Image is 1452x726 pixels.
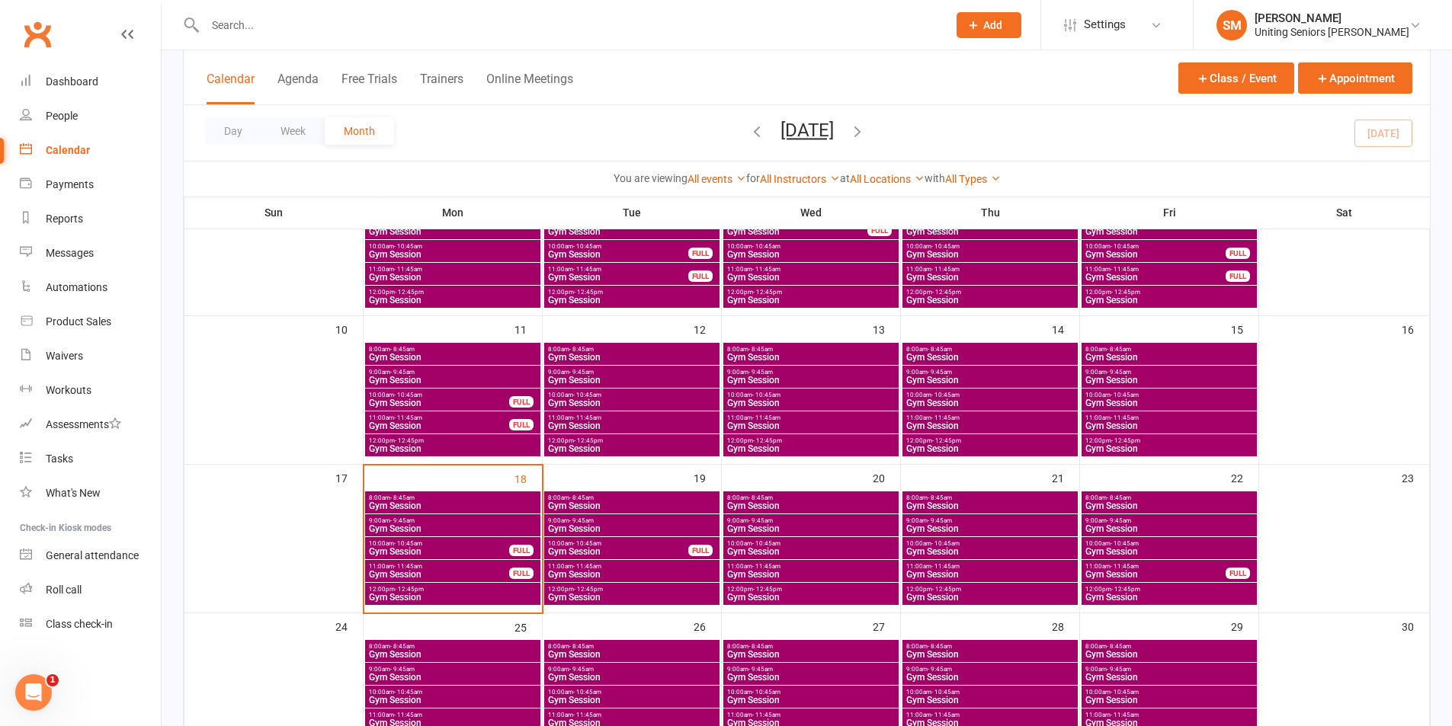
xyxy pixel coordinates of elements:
[1085,353,1254,362] span: Gym Session
[368,444,537,453] span: Gym Session
[614,172,688,184] strong: You are viewing
[1052,316,1079,341] div: 14
[20,339,161,373] a: Waivers
[726,421,896,430] span: Gym Session
[905,547,1075,556] span: Gym Session
[1178,62,1294,94] button: Class / Event
[547,250,689,259] span: Gym Session
[509,396,534,408] div: FULL
[905,227,1075,236] span: Gym Session
[931,563,960,570] span: - 11:45am
[905,524,1075,533] span: Gym Session
[46,487,101,499] div: What's New
[840,172,850,184] strong: at
[726,296,896,305] span: Gym Session
[368,346,537,353] span: 8:00am
[368,517,537,524] span: 9:00am
[928,494,952,501] span: - 8:45am
[335,316,363,341] div: 10
[547,524,716,533] span: Gym Session
[368,593,537,602] span: Gym Session
[547,376,716,385] span: Gym Session
[368,540,510,547] span: 10:00am
[341,72,397,104] button: Free Trials
[368,398,510,408] span: Gym Session
[1111,540,1139,547] span: - 10:45am
[752,563,780,570] span: - 11:45am
[547,414,716,421] span: 11:00am
[368,570,510,579] span: Gym Session
[905,437,1075,444] span: 12:00pm
[335,465,363,490] div: 17
[368,353,537,362] span: Gym Session
[46,213,83,225] div: Reports
[574,586,603,593] span: - 12:45pm
[20,236,161,270] a: Messages
[547,517,716,524] span: 9:00am
[932,437,961,444] span: - 12:45pm
[1111,266,1139,273] span: - 11:45am
[394,392,422,398] span: - 10:45am
[726,517,896,524] span: 9:00am
[573,414,601,421] span: - 11:45am
[726,563,896,570] span: 11:00am
[547,570,716,579] span: Gym Session
[1080,197,1259,229] th: Fri
[1402,613,1429,638] div: 30
[873,316,900,341] div: 13
[1085,266,1226,273] span: 11:00am
[1231,613,1258,638] div: 29
[368,289,537,296] span: 12:00pm
[726,243,896,250] span: 10:00am
[1255,25,1409,39] div: Uniting Seniors [PERSON_NAME]
[1111,437,1140,444] span: - 12:45pm
[726,398,896,408] span: Gym Session
[573,563,601,570] span: - 11:45am
[905,494,1075,501] span: 8:00am
[368,243,537,250] span: 10:00am
[901,197,1080,229] th: Thu
[547,421,716,430] span: Gym Session
[931,243,960,250] span: - 10:45am
[368,563,510,570] span: 11:00am
[547,353,716,362] span: Gym Session
[1085,547,1254,556] span: Gym Session
[1085,593,1254,602] span: Gym Session
[390,346,415,353] span: - 8:45am
[569,517,594,524] span: - 9:45am
[335,613,363,638] div: 24
[46,75,98,88] div: Dashboard
[905,346,1075,353] span: 8:00am
[1107,517,1131,524] span: - 9:45am
[1111,289,1140,296] span: - 12:45pm
[726,586,896,593] span: 12:00pm
[1085,501,1254,510] span: Gym Session
[726,414,896,421] span: 11:00am
[20,305,161,339] a: Product Sales
[905,296,1075,305] span: Gym Session
[547,494,716,501] span: 8:00am
[932,289,961,296] span: - 12:45pm
[547,346,716,353] span: 8:00am
[1111,563,1139,570] span: - 11:45am
[1259,197,1430,229] th: Sat
[726,540,896,547] span: 10:00am
[46,584,82,596] div: Roll call
[726,376,896,385] span: Gym Session
[925,172,945,184] strong: with
[931,540,960,547] span: - 10:45am
[1107,346,1131,353] span: - 8:45am
[20,99,161,133] a: People
[20,476,161,510] a: What's New
[46,350,83,362] div: Waivers
[931,266,960,273] span: - 11:45am
[780,120,834,141] button: [DATE]
[726,501,896,510] span: Gym Session
[688,173,746,185] a: All events
[694,316,721,341] div: 12
[748,494,773,501] span: - 8:45am
[1111,586,1140,593] span: - 12:45pm
[543,197,722,229] th: Tue
[905,501,1075,510] span: Gym Session
[569,369,594,376] span: - 9:45am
